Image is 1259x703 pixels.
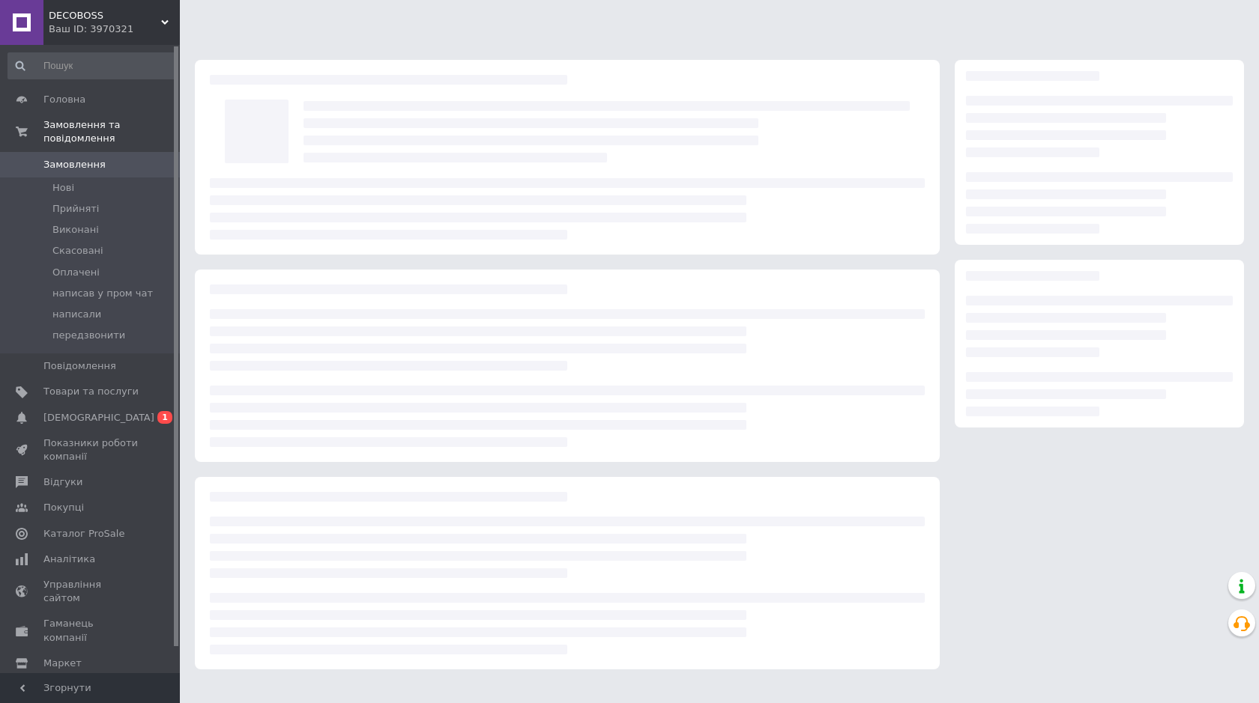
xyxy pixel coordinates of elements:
span: Замовлення та повідомлення [43,118,180,145]
span: передзвонити [52,329,125,342]
span: 1 [157,411,172,424]
span: [DEMOGRAPHIC_DATA] [43,411,154,424]
span: Виконані [52,223,99,237]
span: Маркет [43,657,82,670]
div: Ваш ID: 3970321 [49,22,180,36]
span: Товари та послуги [43,385,139,398]
span: DECOBOSS [49,9,161,22]
span: Нові [52,181,74,195]
span: Покупці [43,501,84,514]
span: Каталог ProSale [43,527,124,541]
span: Оплачені [52,266,100,279]
span: написали [52,308,101,321]
span: Гаманець компанії [43,617,139,644]
span: Управління сайтом [43,578,139,605]
span: написав у пром чат [52,287,153,300]
input: Пошук [7,52,177,79]
span: Прийняті [52,202,99,216]
span: Скасовані [52,244,103,258]
span: Відгуки [43,475,82,489]
span: Повідомлення [43,359,116,373]
span: Головна [43,93,85,106]
span: Показники роботи компанії [43,436,139,463]
span: Аналітика [43,553,95,566]
span: Замовлення [43,158,106,171]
